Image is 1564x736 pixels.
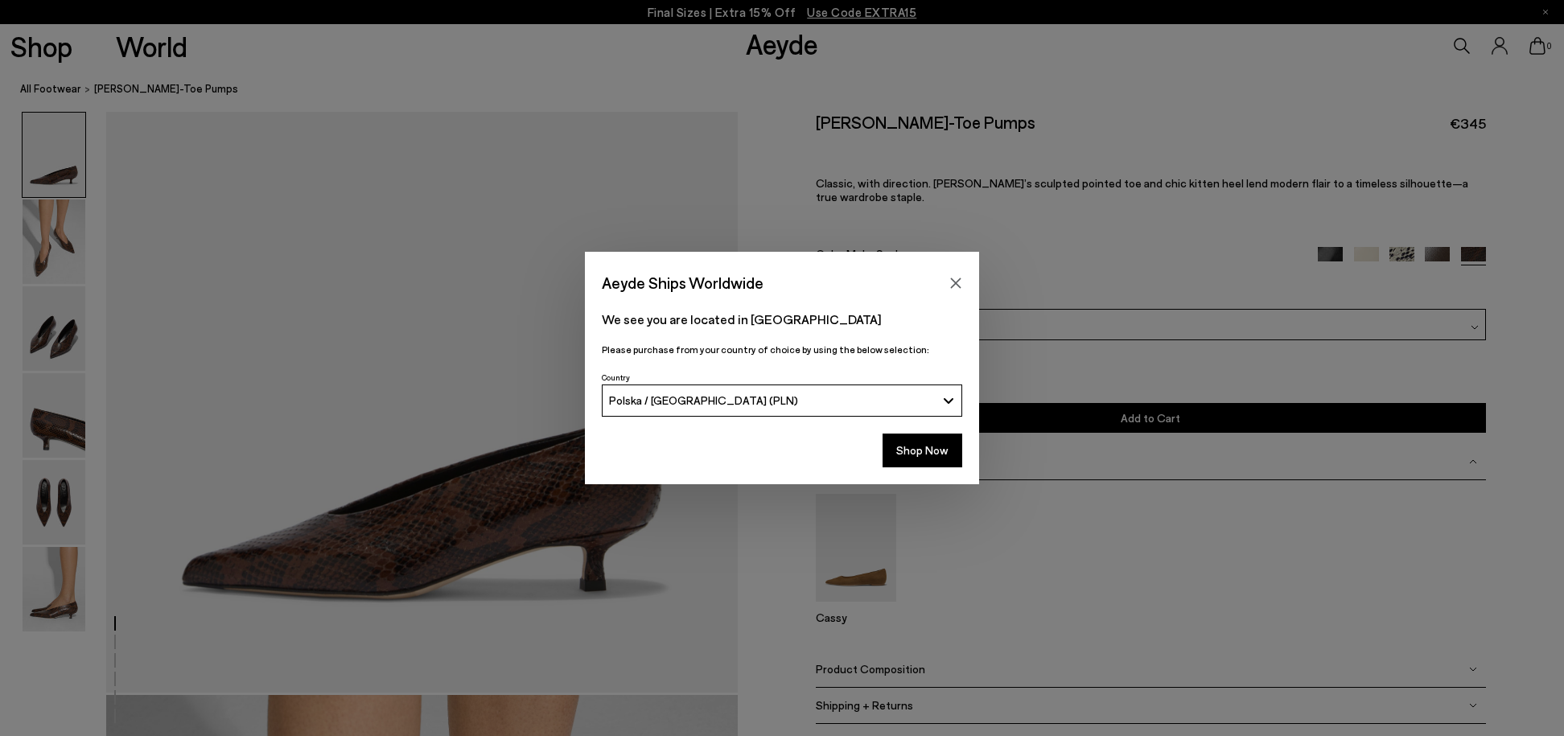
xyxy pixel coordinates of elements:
button: Close [944,271,968,295]
button: Shop Now [883,434,962,467]
span: Aeyde Ships Worldwide [602,269,763,297]
span: Polska / [GEOGRAPHIC_DATA] (PLN) [609,393,798,407]
span: Country [602,372,630,382]
p: Please purchase from your country of choice by using the below selection: [602,342,962,357]
p: We see you are located in [GEOGRAPHIC_DATA] [602,310,962,329]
